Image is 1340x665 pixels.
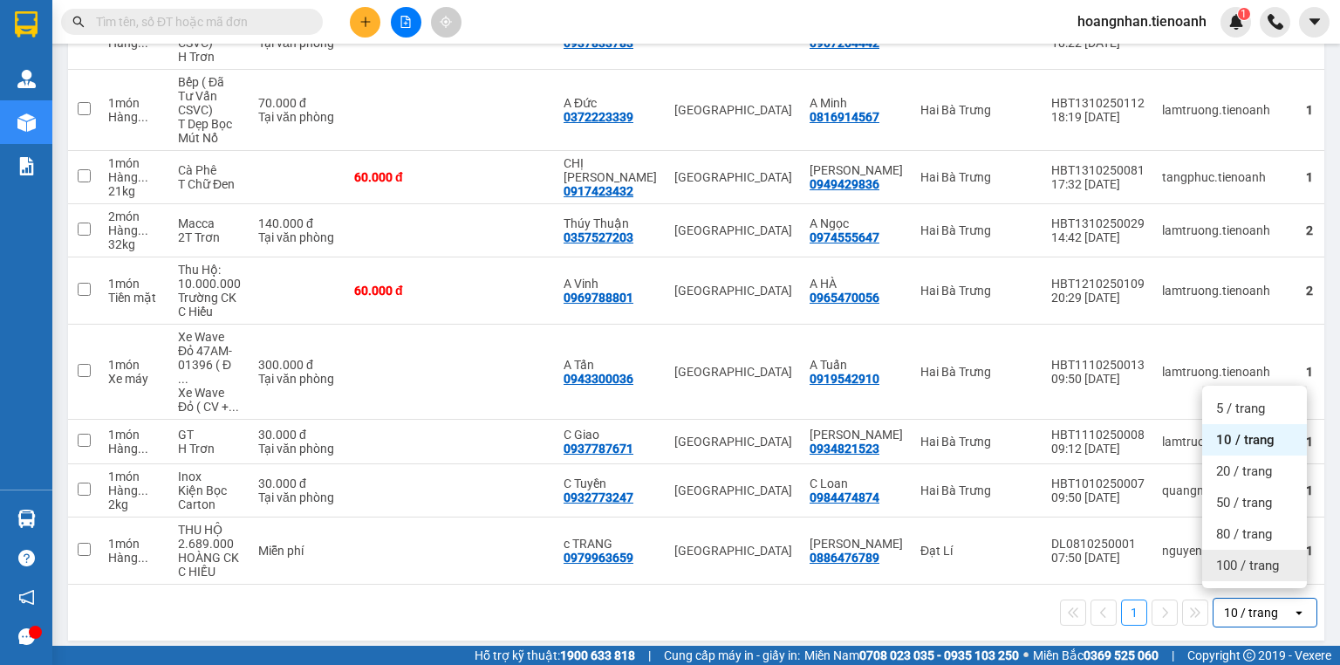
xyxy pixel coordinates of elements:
[178,50,241,64] div: H Trơn
[108,96,161,110] div: 1 món
[1051,358,1145,372] div: HBT1110250013
[1202,386,1307,588] ul: Menu
[810,216,903,230] div: A Ngọc
[564,291,633,305] div: 0969788801
[1216,400,1265,417] span: 5 / trang
[1033,646,1159,665] span: Miền Bắc
[15,11,38,38] img: logo-vxr
[258,544,337,558] div: Miễn phí
[920,544,1034,558] div: Đạt Lí
[1051,230,1145,244] div: 14:42 [DATE]
[560,648,635,662] strong: 1900 633 818
[258,110,337,124] div: Tại văn phòng
[810,177,879,191] div: 0949429836
[178,291,241,319] div: Trường CK C Hiếu
[1216,557,1279,574] span: 100 / trang
[178,163,241,177] div: Cà Phê
[108,223,161,237] div: Hàng thông thường
[564,372,633,386] div: 0943300036
[178,216,241,230] div: Macca
[1051,277,1145,291] div: HBT1210250109
[258,230,337,244] div: Tại văn phòng
[810,358,903,372] div: A Tuấn
[1051,372,1145,386] div: 09:50 [DATE]
[108,184,161,198] div: 21 kg
[810,96,903,110] div: A Minh
[108,237,161,251] div: 32 kg
[810,277,903,291] div: A HÀ
[674,544,792,558] div: [GEOGRAPHIC_DATA]
[564,442,633,456] div: 0937787671
[810,442,879,456] div: 0934821523
[1216,494,1272,511] span: 50 / trang
[1172,646,1174,665] span: |
[108,291,161,305] div: Tiền mặt
[664,646,800,665] span: Cung cấp máy in - giấy in:
[920,435,1034,449] div: Hai Bà Trưng
[359,16,372,28] span: plus
[138,442,148,456] span: ...
[108,209,161,223] div: 2 món
[178,75,241,117] div: Bếp ( Đã Tư Vấn CSVC)
[1216,463,1272,480] span: 20 / trang
[564,216,657,230] div: Thúy Thuận
[258,96,337,110] div: 70.000 đ
[178,330,241,386] div: Xe Wave Đỏ 47AM-01396 ( Đã Tư Vấn CSVC)
[72,16,85,28] span: search
[674,103,792,117] div: [GEOGRAPHIC_DATA]
[108,497,161,511] div: 2 kg
[178,483,241,511] div: Kiện Bọc Carton
[1051,291,1145,305] div: 20:29 [DATE]
[1162,170,1289,184] div: tangphuc.tienoanh
[564,110,633,124] div: 0372223339
[1051,490,1145,504] div: 09:50 [DATE]
[564,156,657,184] div: CHỊ HÀ
[178,523,241,551] div: THU HỘ 2.689.000
[564,428,657,442] div: C Giao
[96,12,302,31] input: Tìm tên, số ĐT hoặc mã đơn
[810,537,903,551] div: ANH VINH
[810,372,879,386] div: 0919542910
[810,428,903,442] div: C Nguyệt
[178,428,241,442] div: GT
[391,7,421,38] button: file-add
[810,230,879,244] div: 0974555647
[648,646,651,665] span: |
[564,184,633,198] div: 0917423432
[258,476,337,490] div: 30.000 đ
[1162,284,1289,298] div: lamtruong.tienoanh
[18,589,35,606] span: notification
[258,442,337,456] div: Tại văn phòng
[17,157,36,175] img: solution-icon
[1216,525,1272,543] span: 80 / trang
[674,284,792,298] div: [GEOGRAPHIC_DATA]
[1307,14,1323,30] span: caret-down
[354,284,441,298] div: 60.000 đ
[108,551,161,565] div: Hàng thông thường
[108,537,161,551] div: 1 món
[1216,431,1275,449] span: 10 / trang
[674,435,792,449] div: [GEOGRAPHIC_DATA]
[920,284,1034,298] div: Hai Bà Trưng
[354,170,441,184] div: 60.000 đ
[178,263,241,291] div: Thu Hộ: 10.000.000
[108,483,161,497] div: Hàng thông thường
[1051,551,1145,565] div: 07:50 [DATE]
[138,223,148,237] span: ...
[1051,177,1145,191] div: 17:32 [DATE]
[108,277,161,291] div: 1 món
[178,117,241,145] div: T Dẹp Bọc Mút Nổ
[138,551,148,565] span: ...
[859,648,1019,662] strong: 0708 023 035 - 0935 103 250
[1268,14,1283,30] img: phone-icon
[258,358,337,372] div: 300.000 đ
[810,110,879,124] div: 0816914567
[1051,442,1145,456] div: 09:12 [DATE]
[564,490,633,504] div: 0932773247
[810,551,879,565] div: 0886476789
[1162,435,1289,449] div: lamtruong.tienoanh
[564,551,633,565] div: 0979963659
[138,170,148,184] span: ...
[229,400,239,414] span: ...
[258,428,337,442] div: 30.000 đ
